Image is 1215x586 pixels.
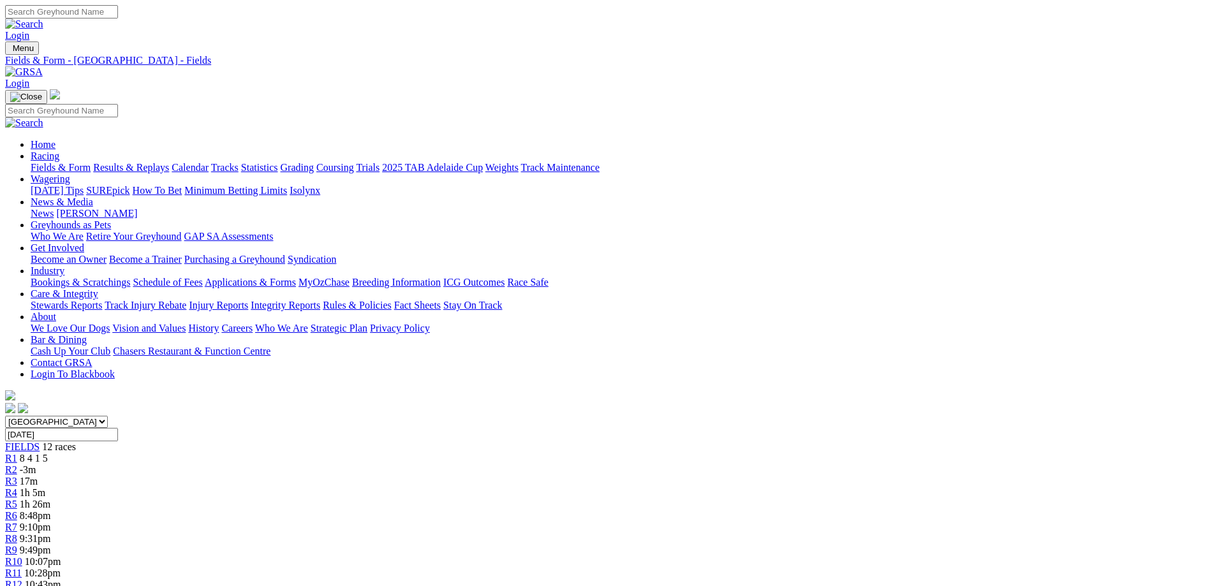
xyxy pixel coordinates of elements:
span: 10:07pm [25,556,61,567]
a: Breeding Information [352,277,441,288]
a: Bookings & Scratchings [31,277,130,288]
a: Minimum Betting Limits [184,185,287,196]
button: Toggle navigation [5,41,39,55]
a: FIELDS [5,441,40,452]
a: Calendar [172,162,209,173]
input: Select date [5,428,118,441]
a: Fact Sheets [394,300,441,311]
a: Fields & Form [31,162,91,173]
a: Tracks [211,162,239,173]
a: Grading [281,162,314,173]
a: Integrity Reports [251,300,320,311]
a: R5 [5,499,17,509]
a: We Love Our Dogs [31,323,110,333]
a: Login [5,78,29,89]
a: About [31,311,56,322]
a: Home [31,139,55,150]
a: Statistics [241,162,278,173]
a: R1 [5,453,17,464]
span: 17m [20,476,38,487]
a: Bar & Dining [31,334,87,345]
a: ICG Outcomes [443,277,504,288]
a: [DATE] Tips [31,185,84,196]
a: Coursing [316,162,354,173]
span: 12 races [42,441,76,452]
div: News & Media [31,208,1210,219]
a: Track Injury Rebate [105,300,186,311]
span: -3m [20,464,36,475]
a: R6 [5,510,17,521]
a: Contact GRSA [31,357,92,368]
span: 9:10pm [20,522,51,532]
a: Stewards Reports [31,300,102,311]
span: 1h 5m [20,487,45,498]
a: Privacy Policy [370,323,430,333]
img: Search [5,18,43,30]
a: Applications & Forms [205,277,296,288]
button: Toggle navigation [5,90,47,104]
div: Care & Integrity [31,300,1210,311]
span: 9:31pm [20,533,51,544]
span: R7 [5,522,17,532]
a: Trials [356,162,379,173]
img: facebook.svg [5,403,15,413]
a: Strategic Plan [311,323,367,333]
img: logo-grsa-white.png [5,390,15,400]
a: Stay On Track [443,300,502,311]
a: Fields & Form - [GEOGRAPHIC_DATA] - Fields [5,55,1210,66]
div: Get Involved [31,254,1210,265]
a: Careers [221,323,253,333]
a: [PERSON_NAME] [56,208,137,219]
a: Become a Trainer [109,254,182,265]
a: History [188,323,219,333]
a: Syndication [288,254,336,265]
a: Cash Up Your Club [31,346,110,356]
span: 8 4 1 5 [20,453,48,464]
span: R10 [5,556,22,567]
a: Get Involved [31,242,84,253]
span: R9 [5,545,17,555]
input: Search [5,5,118,18]
input: Search [5,104,118,117]
span: 8:48pm [20,510,51,521]
a: SUREpick [86,185,129,196]
img: logo-grsa-white.png [50,89,60,99]
a: Login [5,30,29,41]
a: R3 [5,476,17,487]
img: Close [10,92,42,102]
a: Greyhounds as Pets [31,219,111,230]
a: GAP SA Assessments [184,231,274,242]
a: Become an Owner [31,254,107,265]
img: Search [5,117,43,129]
span: 1h 26m [20,499,50,509]
a: R8 [5,533,17,544]
a: Care & Integrity [31,288,98,299]
a: Racing [31,150,59,161]
img: GRSA [5,66,43,78]
a: Vision and Values [112,323,186,333]
a: Race Safe [507,277,548,288]
span: 9:49pm [20,545,51,555]
a: Results & Replays [93,162,169,173]
a: News [31,208,54,219]
a: Injury Reports [189,300,248,311]
a: News & Media [31,196,93,207]
a: Who We Are [31,231,84,242]
a: Schedule of Fees [133,277,202,288]
a: Weights [485,162,519,173]
a: Rules & Policies [323,300,392,311]
a: R4 [5,487,17,498]
a: Who We Are [255,323,308,333]
span: Menu [13,43,34,53]
a: How To Bet [133,185,182,196]
a: R11 [5,568,22,578]
a: 2025 TAB Adelaide Cup [382,162,483,173]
